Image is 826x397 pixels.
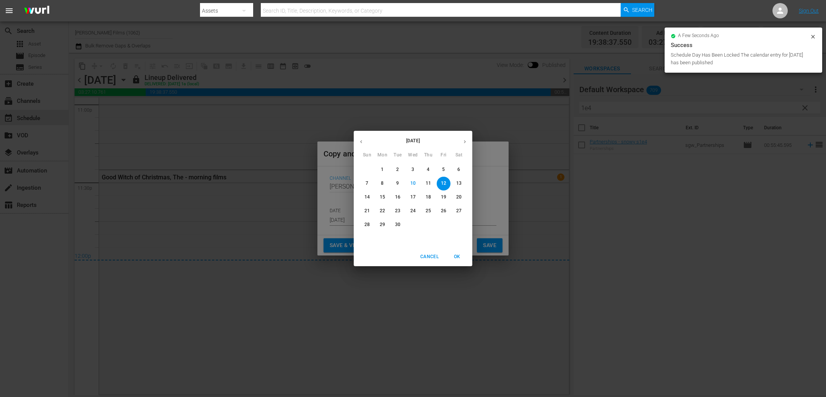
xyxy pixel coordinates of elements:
[391,204,405,218] button: 23
[391,151,405,159] span: Tue
[437,190,450,204] button: 19
[437,204,450,218] button: 26
[410,194,416,200] p: 17
[376,177,389,190] button: 8
[376,151,389,159] span: Mon
[391,163,405,177] button: 2
[410,208,416,214] p: 24
[671,41,816,50] div: Success
[632,3,652,17] span: Search
[364,208,370,214] p: 21
[452,151,466,159] span: Sat
[420,253,439,261] span: Cancel
[396,166,399,173] p: 2
[437,163,450,177] button: 5
[671,51,808,67] div: Schedule Day Has Been Locked The calendar entry for [DATE] has been published
[441,194,446,200] p: 19
[18,2,55,20] img: ans4CAIJ8jUAAAAAAAAAAAAAAAAAAAAAAAAgQb4GAAAAAAAAAAAAAAAAAAAAAAAAJMjXAAAAAAAAAAAAAAAAAAAAAAAAgAT5G...
[456,208,462,214] p: 27
[360,218,374,232] button: 28
[452,163,466,177] button: 6
[391,177,405,190] button: 9
[391,190,405,204] button: 16
[396,180,399,187] p: 9
[426,180,431,187] p: 11
[406,204,420,218] button: 24
[380,194,385,200] p: 15
[421,204,435,218] button: 25
[421,177,435,190] button: 11
[366,180,368,187] p: 7
[360,151,374,159] span: Sun
[360,204,374,218] button: 21
[364,221,370,228] p: 28
[426,208,431,214] p: 25
[441,208,446,214] p: 26
[678,33,719,39] span: a few seconds ago
[441,180,446,187] p: 12
[426,194,431,200] p: 18
[381,166,384,173] p: 1
[452,204,466,218] button: 27
[381,180,384,187] p: 8
[395,221,400,228] p: 30
[360,190,374,204] button: 14
[421,151,435,159] span: Thu
[411,166,414,173] p: 3
[437,177,450,190] button: 12
[456,180,462,187] p: 13
[380,208,385,214] p: 22
[406,151,420,159] span: Wed
[380,221,385,228] p: 29
[421,190,435,204] button: 18
[5,6,14,15] span: menu
[406,163,420,177] button: 3
[417,251,442,263] button: Cancel
[452,177,466,190] button: 13
[406,177,420,190] button: 10
[421,163,435,177] button: 4
[410,180,416,187] p: 10
[376,163,389,177] button: 1
[448,253,466,261] span: OK
[799,8,819,14] a: Sign Out
[406,190,420,204] button: 17
[364,194,370,200] p: 14
[427,166,429,173] p: 4
[445,251,469,263] button: OK
[395,194,400,200] p: 16
[376,190,389,204] button: 15
[360,177,374,190] button: 7
[391,218,405,232] button: 30
[452,190,466,204] button: 20
[376,204,389,218] button: 22
[456,194,462,200] p: 20
[369,137,457,144] p: [DATE]
[437,151,450,159] span: Fri
[442,166,445,173] p: 5
[457,166,460,173] p: 6
[376,218,389,232] button: 29
[395,208,400,214] p: 23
